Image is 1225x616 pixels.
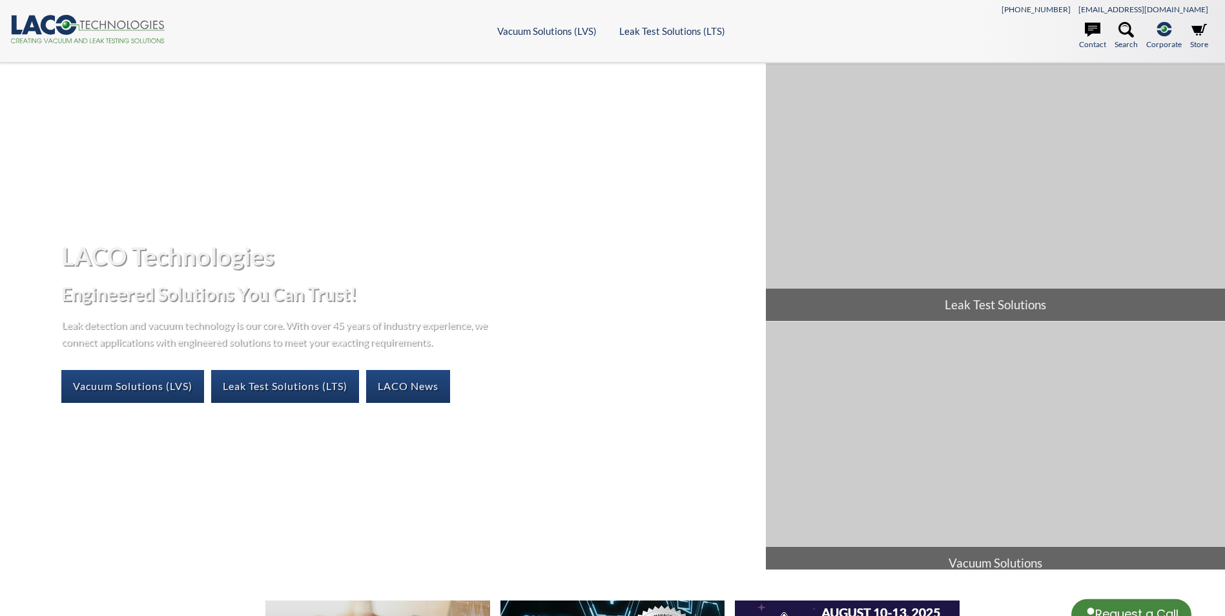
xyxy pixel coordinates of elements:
a: Vacuum Solutions (LVS) [61,370,204,402]
a: Vacuum Solutions (LVS) [497,25,597,37]
a: LACO News [366,370,450,402]
a: Leak Test Solutions (LTS) [211,370,359,402]
a: Vacuum Solutions [766,322,1225,579]
h2: Engineered Solutions You Can Trust! [61,282,756,306]
span: Vacuum Solutions [766,547,1225,579]
a: Contact [1079,22,1106,50]
p: Leak detection and vacuum technology is our core. With over 45 years of industry experience, we c... [61,316,494,349]
a: [EMAIL_ADDRESS][DOMAIN_NAME] [1078,5,1208,14]
span: Leak Test Solutions [766,289,1225,321]
h1: LACO Technologies [61,240,756,272]
a: [PHONE_NUMBER] [1002,5,1071,14]
a: Search [1115,22,1138,50]
a: Store [1190,22,1208,50]
a: Leak Test Solutions [766,63,1225,321]
span: Corporate [1146,38,1182,50]
a: Leak Test Solutions (LTS) [619,25,725,37]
